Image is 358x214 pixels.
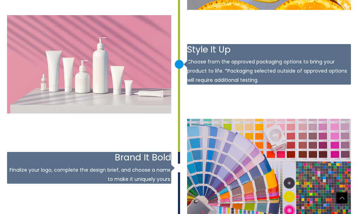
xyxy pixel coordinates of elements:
p: Finalize your logo, complete the design brief, and choose a name to make it uniquely yours. [7,165,171,184]
img: private-label-step-2.png [7,15,171,114]
h3: Style It Up [187,44,351,56]
h3: Brand It Bold [7,152,171,164]
p: Choose from the approved packaging options to bring your product to life. *Packaging selected out... [187,57,351,85]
